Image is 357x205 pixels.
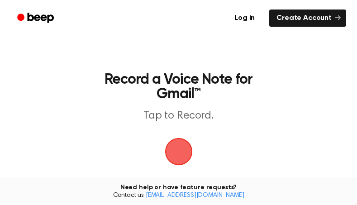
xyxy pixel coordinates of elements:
[269,10,346,27] a: Create Account
[146,192,244,199] a: [EMAIL_ADDRESS][DOMAIN_NAME]
[11,10,62,27] a: Beep
[225,8,264,29] a: Log in
[165,138,192,165] img: Beep Logo
[98,109,259,124] p: Tap to Record.
[98,72,259,101] h1: Record a Voice Note for Gmail™
[5,192,352,200] span: Contact us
